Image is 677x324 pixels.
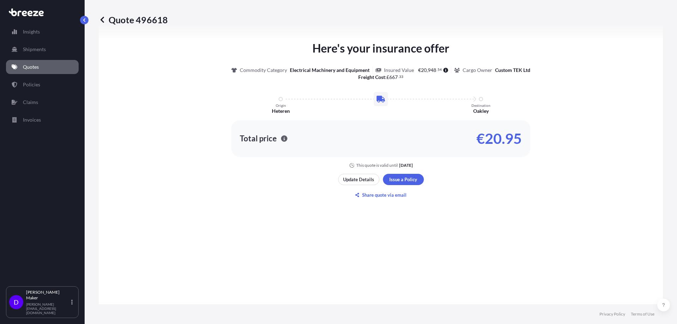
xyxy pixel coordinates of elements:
p: Quote 496618 [99,14,168,25]
a: Quotes [6,60,79,74]
p: Here's your insurance offer [312,40,449,57]
p: This quote is valid until [356,163,398,168]
span: 667 [389,75,398,80]
a: Privacy Policy [599,311,625,317]
p: Invoices [23,116,41,123]
p: Cargo Owner [463,67,492,74]
a: Terms of Use [631,311,654,317]
a: Claims [6,95,79,109]
a: Shipments [6,42,79,56]
p: Insights [23,28,40,35]
p: Quotes [23,63,39,71]
span: 20 [421,68,427,73]
p: Origin [276,103,286,108]
b: Freight Cost [358,74,385,80]
p: Policies [23,81,40,88]
button: Share quote via email [338,189,424,201]
p: : [358,74,403,81]
a: Policies [6,78,79,92]
span: 948 [428,68,436,73]
p: [PERSON_NAME][EMAIL_ADDRESS][DOMAIN_NAME] [26,302,70,315]
span: . [398,75,399,78]
p: €20.95 [476,133,522,144]
p: Issue a Policy [389,176,417,183]
span: D [14,299,19,306]
p: Insured Value [384,67,414,74]
p: [DATE] [399,163,413,168]
p: Shipments [23,46,46,53]
button: Update Details [338,174,379,185]
p: Destination [471,103,490,108]
p: Electrical Machinery and Equipment [290,67,370,74]
a: Invoices [6,113,79,127]
span: 54 [438,68,442,71]
p: Custom TEK Ltd [495,67,530,74]
span: , [427,68,428,73]
p: Update Details [343,176,374,183]
span: £ [386,75,389,80]
p: Claims [23,99,38,106]
button: Issue a Policy [383,174,424,185]
p: Share quote via email [362,191,407,198]
p: Commodity Category [240,67,287,74]
p: Heteren [272,108,290,115]
p: Total price [240,135,277,142]
a: Insights [6,25,79,39]
span: 33 [399,75,403,78]
span: € [418,68,421,73]
p: [PERSON_NAME] Maker [26,289,70,301]
p: Oakley [473,108,489,115]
